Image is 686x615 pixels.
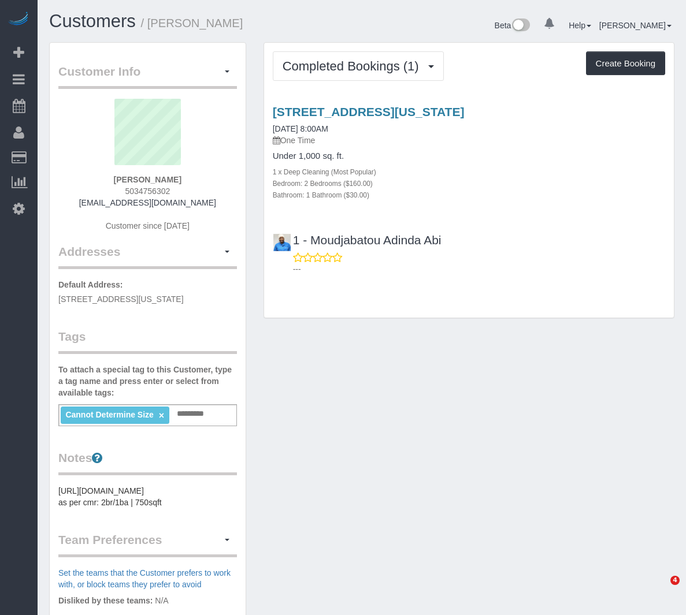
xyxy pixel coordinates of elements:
[58,485,237,508] pre: [URL][DOMAIN_NAME] as per cmr: 2br/1ba | 750sqft
[273,233,442,247] a: 1 - Moudjabatou Adinda Abi
[273,105,465,118] a: [STREET_ADDRESS][US_STATE]
[273,168,376,176] small: 1 x Deep Cleaning (Most Popular)
[273,191,369,199] small: Bathroom: 1 Bathroom ($30.00)
[159,411,164,420] a: ×
[569,21,591,30] a: Help
[58,295,184,304] span: [STREET_ADDRESS][US_STATE]
[273,151,665,161] h4: Under 1,000 sq. ft.
[58,364,237,398] label: To attach a special tag to this Customer, type a tag name and press enter or select from availabl...
[511,18,530,33] img: New interface
[58,449,237,475] legend: Notes
[79,198,216,207] a: [EMAIL_ADDRESS][DOMAIN_NAME]
[273,124,328,133] a: [DATE] 8:00AM
[283,59,425,73] span: Completed Bookings (1)
[293,263,665,275] p: ---
[49,11,136,31] a: Customers
[7,12,30,28] img: Automaid Logo
[495,21,531,30] a: Beta
[114,175,181,184] strong: [PERSON_NAME]
[58,279,123,290] label: Default Address:
[647,576,674,603] iframe: Intercom live chat
[599,21,672,30] a: [PERSON_NAME]
[65,410,153,419] span: Cannot Determine Size
[125,187,170,196] span: 5034756302
[58,568,231,589] a: Set the teams that the Customer prefers to work with, or block teams they prefer to avoid
[155,596,168,605] span: N/A
[273,180,373,188] small: Bedroom: 2 Bedrooms ($160.00)
[670,576,680,585] span: 4
[106,221,190,230] span: Customer since [DATE]
[58,328,237,354] legend: Tags
[586,51,665,76] button: Create Booking
[273,51,444,81] button: Completed Bookings (1)
[58,531,237,557] legend: Team Preferences
[273,135,665,146] p: One Time
[141,17,243,29] small: / [PERSON_NAME]
[58,63,237,89] legend: Customer Info
[273,234,291,251] img: 1 - Moudjabatou Adinda Abi
[58,595,153,606] label: Disliked by these teams:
